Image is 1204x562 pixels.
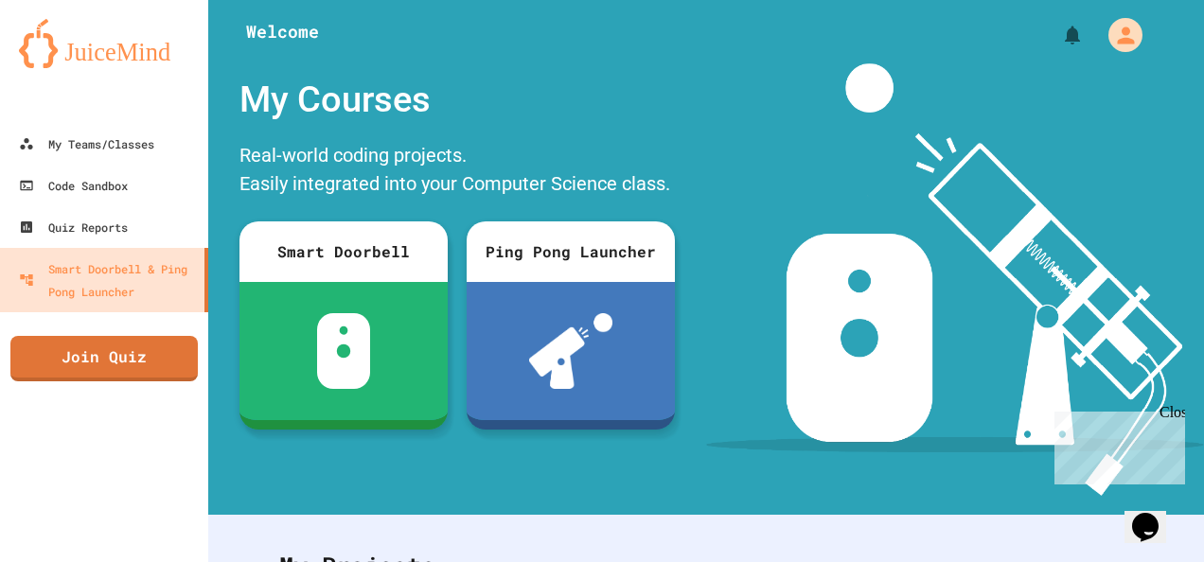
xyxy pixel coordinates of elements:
[19,216,128,238] div: Quiz Reports
[10,336,198,381] a: Join Quiz
[8,8,131,120] div: Chat with us now!Close
[19,257,197,303] div: Smart Doorbell & Ping Pong Launcher
[529,313,613,389] img: ppl-with-ball.png
[19,132,154,155] div: My Teams/Classes
[1124,486,1185,543] iframe: chat widget
[467,221,675,282] div: Ping Pong Launcher
[1089,13,1147,57] div: My Account
[230,63,684,136] div: My Courses
[239,221,448,282] div: Smart Doorbell
[706,63,1204,496] img: banner-image-my-projects.png
[317,313,371,389] img: sdb-white.svg
[1026,19,1089,51] div: My Notifications
[19,174,128,197] div: Code Sandbox
[230,136,684,207] div: Real-world coding projects. Easily integrated into your Computer Science class.
[1047,404,1185,484] iframe: chat widget
[19,19,189,68] img: logo-orange.svg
